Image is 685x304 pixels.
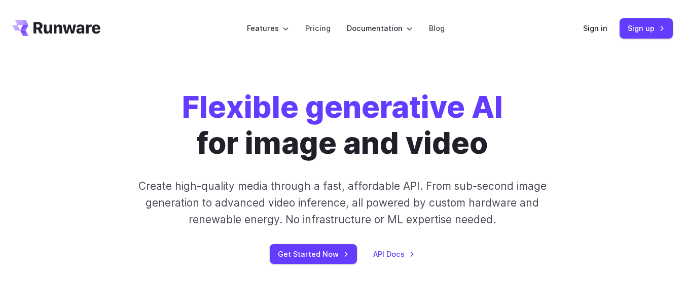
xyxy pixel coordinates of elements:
[247,22,289,34] label: Features
[305,22,331,34] a: Pricing
[12,20,100,36] a: Go to /
[270,244,357,264] a: Get Started Now
[429,22,445,34] a: Blog
[347,22,413,34] label: Documentation
[373,248,415,260] a: API Docs
[182,89,503,161] h1: for image and video
[620,18,673,38] a: Sign up
[182,89,503,125] strong: Flexible generative AI
[131,178,554,228] p: Create high-quality media through a fast, affordable API. From sub-second image generation to adv...
[583,22,607,34] a: Sign in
